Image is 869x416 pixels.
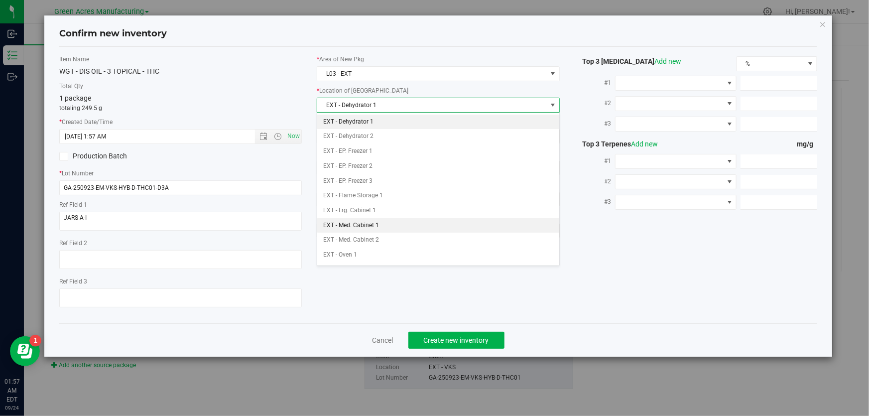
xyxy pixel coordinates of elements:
label: Production Batch [59,151,173,161]
li: EXT - Med. Cabinet 2 [317,233,559,248]
iframe: Resource center [10,336,40,366]
span: EXT - Dehydrator 1 [317,98,546,112]
li: EXT - EP. Freezer 3 [317,174,559,189]
label: Created Date/Time [59,118,302,127]
a: Add new [631,140,658,148]
label: #1 [575,74,615,92]
label: #3 [575,193,615,211]
label: #1 [575,152,615,170]
label: Area of New Pkg [317,55,559,64]
span: L03 - EXT [317,67,546,81]
label: Total Qty [59,82,302,91]
span: Open the date view [255,133,272,140]
label: #2 [575,94,615,112]
span: Create new inventory [424,336,489,344]
a: Cancel [372,335,393,345]
label: Ref Field 2 [59,239,302,248]
span: mg/g [797,140,817,148]
li: EXT - EP. Freezer 1 [317,144,559,159]
div: WGT - DIS OIL - 3 TOPICAL - THC [59,66,302,77]
span: % [737,57,804,71]
label: Ref Field 1 [59,200,302,209]
li: EXT - Oven 1 [317,248,559,263]
li: EXT - Med. Cabinet 1 [317,218,559,233]
button: Create new inventory [408,332,504,349]
a: Add new [655,57,682,65]
span: 1 package [59,94,91,102]
iframe: Resource center unread badge [29,335,41,347]
span: Top 3 Terpenes [575,140,658,148]
h4: Confirm new inventory [59,27,167,40]
li: EXT - Flame Storage 1 [317,188,559,203]
span: Top 3 [MEDICAL_DATA] [575,57,682,65]
li: EXT - EP. Freezer 2 [317,159,559,174]
li: EXT - Dehydrator 1 [317,115,559,130]
p: totaling 249.5 g [59,104,302,113]
li: EXT - Lrg. Cabinet 1 [317,203,559,218]
label: Lot Number [59,169,302,178]
span: select [547,98,559,112]
label: Item Name [59,55,302,64]
label: #2 [575,172,615,190]
label: Location of [GEOGRAPHIC_DATA] [317,86,559,95]
li: EXT - Ready to Package [317,263,559,277]
label: Ref Field 3 [59,277,302,286]
li: EXT - Dehydrator 2 [317,129,559,144]
span: Open the time view [269,133,286,140]
span: Set Current date [285,129,302,143]
label: #3 [575,115,615,133]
